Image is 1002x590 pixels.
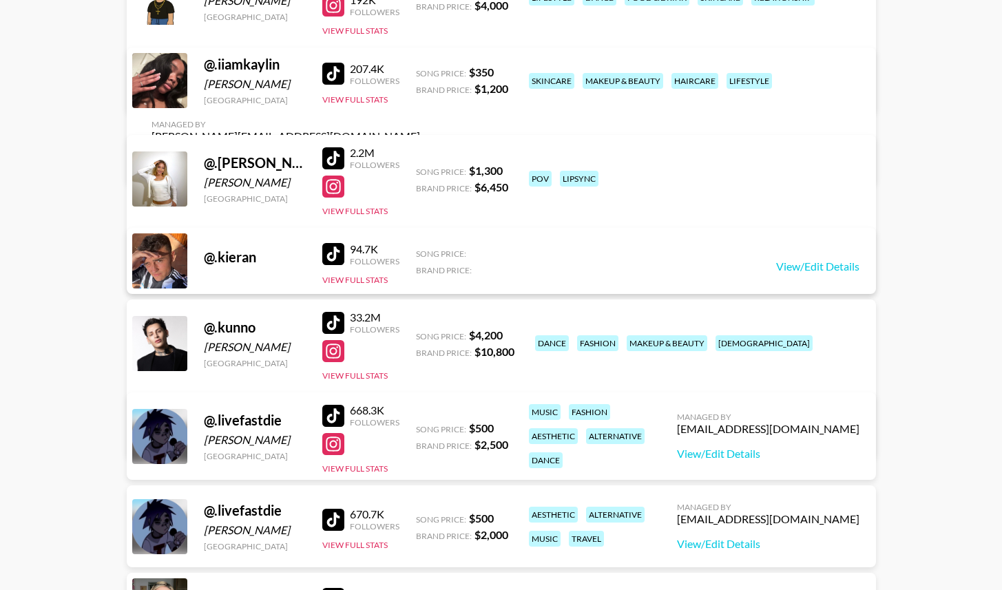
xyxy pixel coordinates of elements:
div: [PERSON_NAME] [204,77,306,91]
div: alternative [586,507,645,523]
div: aesthetic [529,428,578,444]
div: 2.2M [350,146,399,160]
span: Brand Price: [416,531,472,541]
a: View/Edit Details [677,537,859,551]
div: Followers [350,7,399,17]
div: Managed By [677,412,859,422]
span: Song Price: [416,331,466,341]
div: @ .kunno [204,319,306,336]
div: @ .iiamkaylin [204,56,306,73]
div: [PERSON_NAME] [204,340,306,354]
div: [PERSON_NAME] [204,176,306,189]
div: 668.3K [350,403,399,417]
div: Followers [350,417,399,428]
button: View Full Stats [322,206,388,216]
div: lifestyle [727,73,772,89]
div: [GEOGRAPHIC_DATA] [204,541,306,551]
div: fashion [577,335,618,351]
div: [EMAIL_ADDRESS][DOMAIN_NAME] [677,512,859,526]
div: [GEOGRAPHIC_DATA] [204,95,306,105]
div: [PERSON_NAME] [204,523,306,537]
div: [DEMOGRAPHIC_DATA] [716,335,813,351]
strong: $ 2,000 [474,528,508,541]
span: Song Price: [416,514,466,525]
strong: $ 6,450 [474,180,508,193]
span: Song Price: [416,249,466,259]
span: Brand Price: [416,348,472,358]
div: 670.7K [350,507,399,521]
strong: $ 2,500 [474,438,508,451]
strong: $ 1,300 [469,164,503,177]
span: Song Price: [416,68,466,78]
div: makeup & beauty [583,73,663,89]
div: [PERSON_NAME][EMAIL_ADDRESS][DOMAIN_NAME] [152,129,420,143]
div: music [529,531,561,547]
button: View Full Stats [322,275,388,285]
div: @ .kieran [204,249,306,266]
div: travel [569,531,604,547]
div: [GEOGRAPHIC_DATA] [204,12,306,22]
div: music [529,404,561,420]
div: @ .livefastdie [204,412,306,429]
div: alternative [586,428,645,444]
div: Managed By [677,502,859,512]
div: pov [529,171,552,187]
div: aesthetic [529,507,578,523]
div: Followers [350,76,399,86]
div: [PERSON_NAME] [204,433,306,447]
div: 33.2M [350,310,399,324]
div: @ .[PERSON_NAME] [204,154,306,171]
a: View/Edit Details [776,260,859,273]
span: Brand Price: [416,85,472,95]
div: [GEOGRAPHIC_DATA] [204,451,306,461]
span: Brand Price: [416,1,472,12]
div: @ .livefastdie [204,502,306,519]
strong: $ 500 [469,421,494,434]
div: dance [529,452,563,468]
div: Followers [350,256,399,266]
span: Song Price: [416,424,466,434]
button: View Full Stats [322,25,388,36]
div: 207.4K [350,62,399,76]
div: [GEOGRAPHIC_DATA] [204,358,306,368]
div: makeup & beauty [627,335,707,351]
a: View/Edit Details [677,447,859,461]
div: dance [535,335,569,351]
strong: $ 10,800 [474,345,514,358]
strong: $ 1,200 [474,82,508,95]
div: lipsync [560,171,598,187]
span: Brand Price: [416,441,472,451]
div: Managed By [152,119,420,129]
div: fashion [569,404,610,420]
strong: $ 350 [469,65,494,78]
div: [EMAIL_ADDRESS][DOMAIN_NAME] [677,422,859,436]
strong: $ 4,200 [469,328,503,341]
div: skincare [529,73,574,89]
div: Followers [350,160,399,170]
div: Followers [350,324,399,335]
strong: $ 500 [469,512,494,525]
div: Followers [350,521,399,531]
div: 94.7K [350,242,399,256]
button: View Full Stats [322,540,388,550]
span: Brand Price: [416,183,472,193]
div: [GEOGRAPHIC_DATA] [204,193,306,204]
button: View Full Stats [322,370,388,381]
button: View Full Stats [322,463,388,474]
div: haircare [671,73,718,89]
span: Brand Price: [416,265,472,275]
span: Song Price: [416,167,466,177]
button: View Full Stats [322,94,388,105]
